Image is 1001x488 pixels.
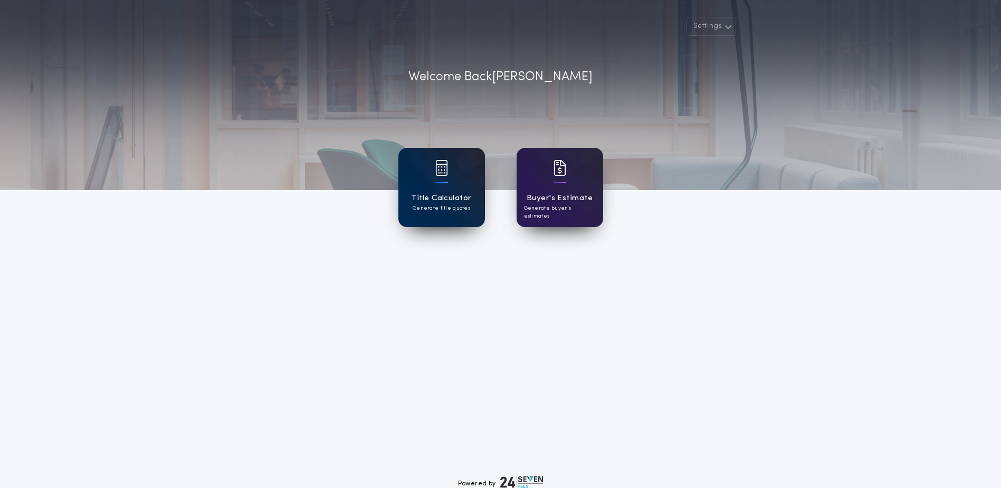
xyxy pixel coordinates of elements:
[408,68,593,87] p: Welcome Back [PERSON_NAME]
[687,17,736,36] button: Settings
[517,148,603,227] a: card iconBuyer's EstimateGenerate buyer's estimates
[527,192,593,204] h1: Buyer's Estimate
[554,160,566,176] img: card icon
[411,192,471,204] h1: Title Calculator
[524,204,596,220] p: Generate buyer's estimates
[398,148,485,227] a: card iconTitle CalculatorGenerate title quotes
[435,160,448,176] img: card icon
[413,204,470,212] p: Generate title quotes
